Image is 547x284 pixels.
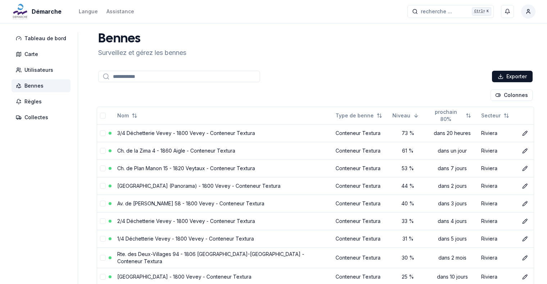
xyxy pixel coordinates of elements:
a: Collectes [12,111,73,124]
div: dans 4 jours [429,218,475,225]
td: Conteneur Textura [333,212,389,230]
span: Utilisateurs [24,66,53,74]
span: recherche ... [421,8,452,15]
td: Conteneur Textura [333,195,389,212]
div: 31 % [392,235,423,242]
span: Démarche [32,7,61,16]
div: 73 % [392,130,423,137]
td: Conteneur Textura [333,247,389,268]
a: 3/4 Déchetterie Vevey - 1800 Vevey - Conteneur Textura [117,130,255,136]
button: Exporter [492,71,533,82]
td: Riviera [478,195,516,212]
span: Bennes [24,82,44,89]
button: Not sorted. Click to sort ascending. [331,110,387,121]
td: Riviera [478,230,516,247]
span: Collectes [24,114,48,121]
span: Niveau [392,112,410,119]
span: Secteur [481,112,501,119]
div: 40 % [392,200,423,207]
a: Démarche [12,7,64,16]
p: Surveillez et gérez les bennes [98,48,186,58]
button: select-all [100,113,106,118]
td: Riviera [478,247,516,268]
span: Carte [24,51,38,58]
button: Sorted descending. Click to sort ascending. [388,110,423,121]
a: Carte [12,48,73,61]
h1: Bennes [98,32,186,46]
div: dans 3 jours [429,200,475,207]
div: dans un jour [429,147,475,154]
img: Démarche Logo [12,3,29,20]
div: dans 20 heures [429,130,475,137]
button: select-row [100,218,106,224]
button: Not sorted. Click to sort ascending. [477,110,514,121]
div: dans 2 mois [429,254,475,261]
div: 61 % [392,147,423,154]
div: dans 5 jours [429,235,475,242]
button: recherche ...Ctrl+K [407,5,494,18]
div: Langue [79,8,98,15]
td: Conteneur Textura [333,142,389,159]
td: Riviera [478,212,516,230]
div: dans 2 jours [429,182,475,190]
button: select-row [100,274,106,280]
div: 44 % [392,182,423,190]
div: 25 % [392,273,423,280]
a: Tableau de bord [12,32,73,45]
td: Conteneur Textura [333,230,389,247]
a: Assistance [106,7,134,16]
a: Ch. de la Zima 4 - 1860 Aigle - Conteneur Textura [117,148,235,154]
button: Langue [79,7,98,16]
span: Règles [24,98,42,105]
a: Av. de [PERSON_NAME] 58 - 1800 Vevey - Conteneur Textura [117,200,264,206]
a: Utilisateurs [12,64,73,76]
span: Tableau de bord [24,35,66,42]
button: select-row [100,166,106,171]
button: select-row [100,255,106,261]
button: select-row [100,130,106,136]
td: Riviera [478,177,516,195]
span: Nom [117,112,129,119]
a: Ch. de Plan Manon 15 - 1820 Veytaux - Conteneur Textura [117,165,255,171]
td: Riviera [478,159,516,177]
div: 33 % [392,218,423,225]
a: Bennes [12,79,73,92]
a: 1/4 Déchetterie Vevey - 1800 Vevey - Conteneur Textura [117,236,254,242]
td: Conteneur Textura [333,159,389,177]
button: select-row [100,201,106,206]
div: dans 7 jours [429,165,475,172]
button: Not sorted. Click to sort ascending. [113,110,142,121]
button: select-row [100,148,106,154]
a: 2/4 Déchetterie Vevey - 1800 Vevey - Conteneur Textura [117,218,255,224]
span: prochain 80% [429,108,463,123]
button: select-row [100,183,106,189]
div: 53 % [392,165,423,172]
div: 30 % [392,254,423,261]
a: Règles [12,95,73,108]
button: Cocher les colonnes [491,89,533,101]
td: Conteneur Textura [333,124,389,142]
a: [GEOGRAPHIC_DATA] - 1800 Vevey - Conteneur Textura [117,274,251,280]
button: select-row [100,236,106,242]
td: Riviera [478,142,516,159]
button: Not sorted. Click to sort ascending. [425,110,475,121]
span: Type de benne [336,112,374,119]
td: Conteneur Textura [333,177,389,195]
td: Riviera [478,124,516,142]
a: [GEOGRAPHIC_DATA] (Panorama) - 1800 Vevey - Conteneur Textura [117,183,281,189]
div: dans 10 jours [429,273,475,280]
a: Rte. des Deux-Villages 94 - 1806 [GEOGRAPHIC_DATA]-[GEOGRAPHIC_DATA] - Conteneur Textura [117,251,304,264]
